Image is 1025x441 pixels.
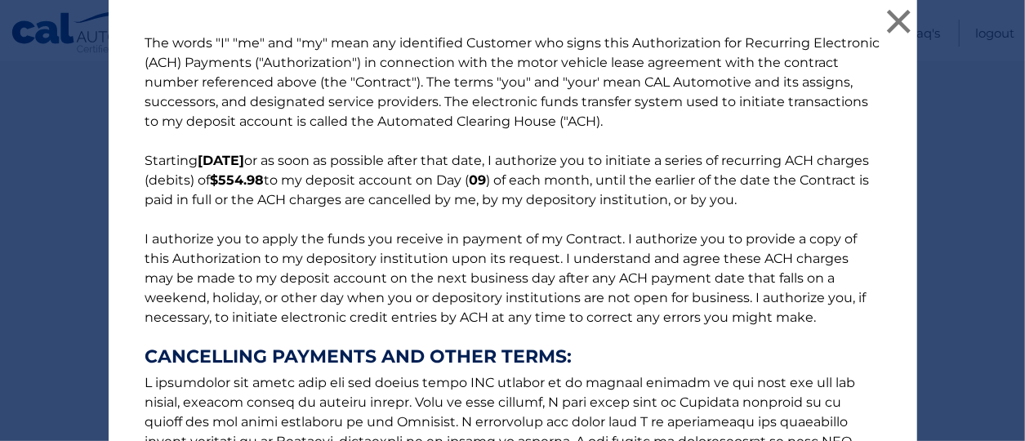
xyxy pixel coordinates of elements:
[470,172,487,188] b: 09
[883,5,916,38] button: ×
[211,172,265,188] b: $554.98
[145,347,880,367] strong: CANCELLING PAYMENTS AND OTHER TERMS:
[198,153,245,168] b: [DATE]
